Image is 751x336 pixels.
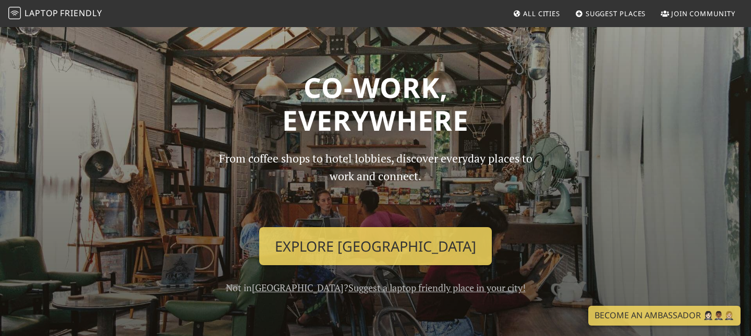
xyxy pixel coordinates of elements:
h1: Co-work, Everywhere [38,71,713,137]
a: Explore [GEOGRAPHIC_DATA] [259,227,492,266]
a: Suggest Places [571,4,650,23]
a: LaptopFriendly LaptopFriendly [8,5,102,23]
a: Suggest a laptop friendly place in your city! [348,281,526,294]
a: Become an Ambassador 🤵🏻‍♀️🤵🏾‍♂️🤵🏼‍♀️ [588,306,741,326]
a: [GEOGRAPHIC_DATA] [252,281,344,294]
a: All Cities [508,4,564,23]
span: Friendly [60,7,102,19]
span: Join Community [671,9,735,18]
img: LaptopFriendly [8,7,21,19]
a: Join Community [657,4,740,23]
span: Laptop [25,7,58,19]
p: From coffee shops to hotel lobbies, discover everyday places to work and connect. [210,150,541,219]
span: All Cities [523,9,560,18]
span: Not in ? [226,281,526,294]
span: Suggest Places [586,9,646,18]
